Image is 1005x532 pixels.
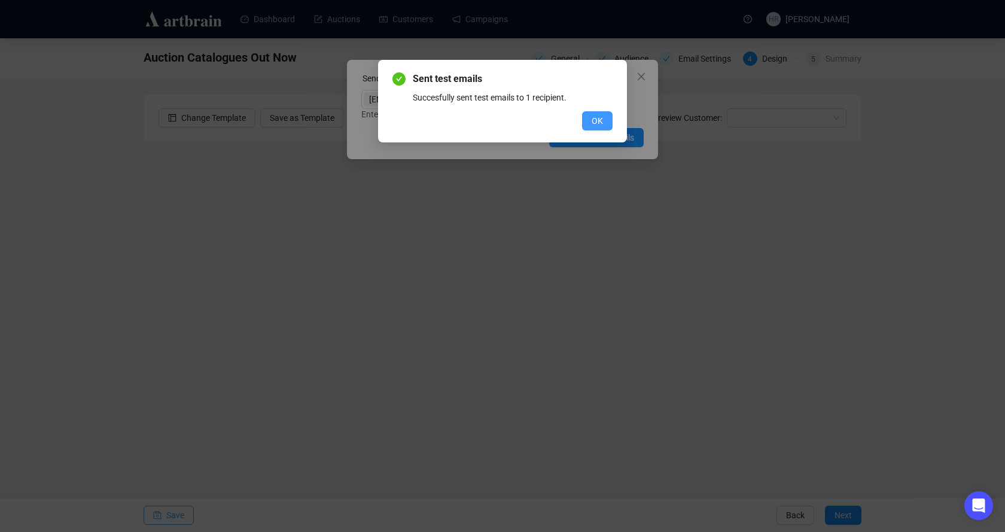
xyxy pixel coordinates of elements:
span: OK [592,114,603,127]
div: Open Intercom Messenger [964,491,993,520]
div: Succesfully sent test emails to 1 recipient. [413,91,613,104]
span: Sent test emails [413,72,613,86]
button: OK [582,111,613,130]
span: check-circle [392,72,406,86]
